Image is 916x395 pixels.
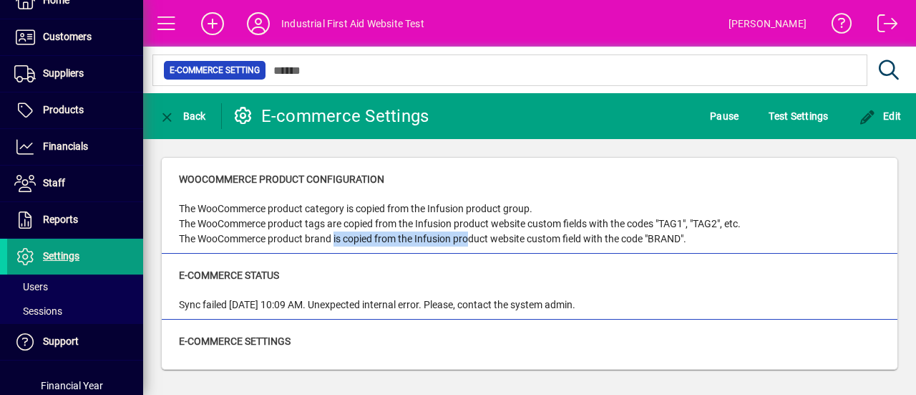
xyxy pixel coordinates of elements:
[43,141,88,152] span: Financials
[43,250,79,262] span: Settings
[7,275,143,299] a: Users
[765,103,832,129] button: Test Settings
[7,129,143,165] a: Financials
[43,335,79,347] span: Support
[43,104,84,115] span: Products
[729,12,807,35] div: [PERSON_NAME]
[859,110,902,122] span: Edit
[179,298,575,313] div: Sync failed [DATE] 10:09 AM. Unexpected internal error. Please, contact the system admin.
[143,103,222,129] app-page-header-button: Back
[179,335,291,347] span: E-commerce Settings
[155,103,210,129] button: Back
[43,214,78,225] span: Reports
[179,173,384,185] span: WooCommerce product configuration
[180,369,261,379] mat-label: E-commerce Provider
[7,19,143,55] a: Customers
[7,92,143,128] a: Products
[867,3,898,49] a: Logout
[706,103,742,129] button: Pause
[7,324,143,360] a: Support
[170,63,260,77] span: E-commerce Setting
[855,103,905,129] button: Edit
[233,105,429,128] div: E-commerce Settings
[7,299,143,323] a: Sessions
[190,11,235,37] button: Add
[235,11,281,37] button: Profile
[43,177,65,189] span: Staff
[43,67,84,79] span: Suppliers
[158,110,206,122] span: Back
[821,3,852,49] a: Knowledge Base
[7,166,143,201] a: Staff
[41,380,103,391] span: Financial Year
[14,305,62,317] span: Sessions
[7,202,143,238] a: Reports
[769,105,828,128] span: Test Settings
[281,12,424,35] div: Industrial First Aid Website Test
[7,56,143,92] a: Suppliers
[43,31,92,42] span: Customers
[14,281,48,292] span: Users
[179,270,279,281] span: E-commerce Status
[179,201,741,247] div: The WooCommerce product category is copied from the Infusion product group. The WooCommerce produ...
[710,105,739,128] span: Pause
